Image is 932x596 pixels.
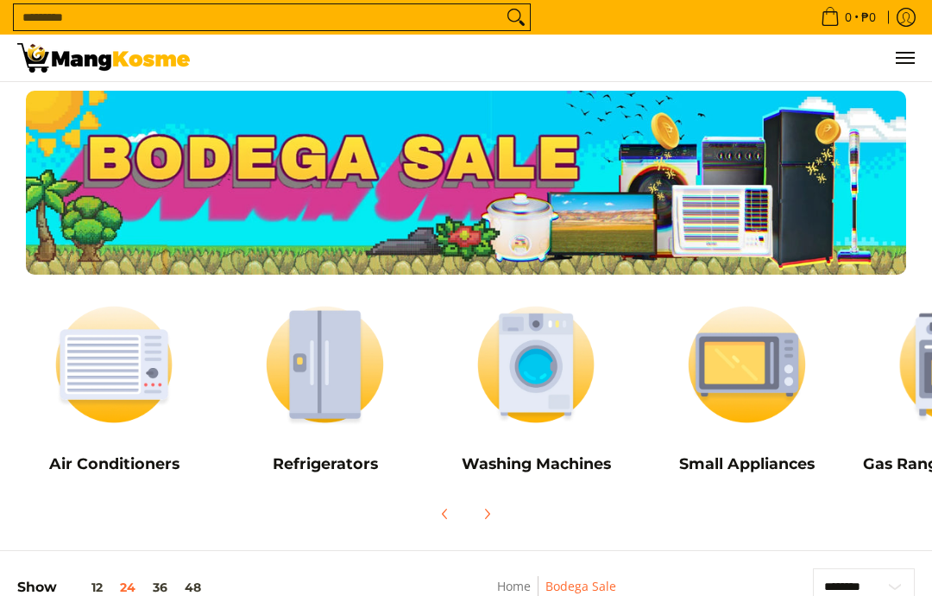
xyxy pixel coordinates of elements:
span: 0 [842,11,854,23]
button: Menu [894,35,915,81]
a: Small Appliances Small Appliances [650,292,843,486]
h5: Show [17,579,210,596]
span: • [815,8,881,27]
a: Air Conditioners Air Conditioners [17,292,211,486]
h5: Air Conditioners [17,454,211,473]
img: Air Conditioners [17,292,211,437]
button: 24 [111,580,144,594]
button: 12 [57,580,111,594]
h5: Small Appliances [650,454,843,473]
button: Next [468,495,506,533]
button: 48 [176,580,210,594]
h5: Washing Machines [439,454,633,473]
ul: Customer Navigation [207,35,915,81]
a: Washing Machines Washing Machines [439,292,633,486]
button: Previous [426,495,464,533]
h5: Refrigerators [228,454,421,473]
a: Refrigerators Refrigerators [228,292,421,486]
img: Washing Machines [439,292,633,437]
img: Refrigerators [228,292,421,437]
a: Home [497,578,531,594]
button: 36 [144,580,176,594]
button: Search [502,4,530,30]
a: Bodega Sale [545,578,616,594]
img: Bodega Sale l Mang Kosme: Cost-Efficient &amp; Quality Home Appliances [17,43,190,73]
nav: Main Menu [207,35,915,81]
span: ₱0 [859,11,878,23]
img: Small Appliances [650,292,843,437]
